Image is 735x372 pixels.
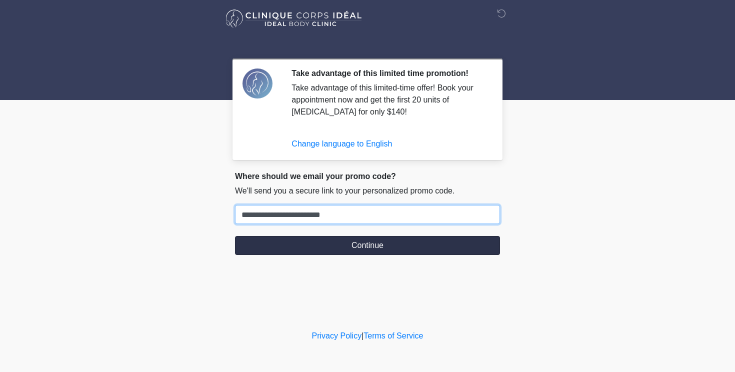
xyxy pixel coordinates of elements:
[312,331,362,340] a: Privacy Policy
[291,68,485,78] h2: Take advantage of this limited time promotion!
[291,82,485,118] div: Take advantage of this limited-time offer! Book your appointment now and get the first 20 units o...
[225,7,362,30] img: Ideal Body Clinic Logo
[291,139,392,148] a: Change language to English
[242,68,272,98] img: Agent Avatar
[235,236,500,255] button: Continue
[363,331,423,340] a: Terms of Service
[227,36,507,54] h1: ‎
[235,171,500,181] h2: Where should we email your promo code?
[361,331,363,340] a: |
[235,185,500,197] p: We'll send you a secure link to your personalized promo code.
